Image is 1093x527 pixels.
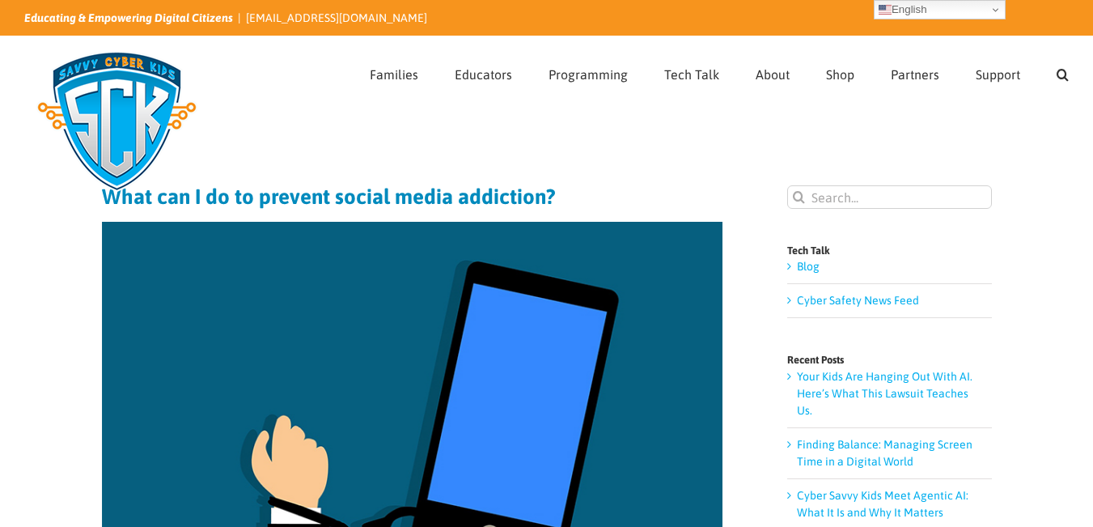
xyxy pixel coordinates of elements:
a: Your Kids Are Hanging Out With AI. Here’s What This Lawsuit Teaches Us. [797,370,972,417]
a: Blog [797,260,820,273]
a: Cyber Safety News Feed [797,294,919,307]
a: Programming [549,36,628,108]
i: Educating & Empowering Digital Citizens [24,11,233,24]
a: Partners [891,36,939,108]
a: Shop [826,36,854,108]
a: Tech Talk [664,36,719,108]
span: Programming [549,68,628,81]
a: Educators [455,36,512,108]
input: Search [787,185,811,209]
img: Savvy Cyber Kids Logo [24,40,210,202]
h4: Recent Posts [787,355,992,365]
h1: What can I do to prevent social media addiction? [102,185,722,208]
span: Educators [455,68,512,81]
span: Shop [826,68,854,81]
a: Support [976,36,1020,108]
a: Search [1057,36,1069,108]
h4: Tech Talk [787,245,992,256]
a: Cyber Savvy Kids Meet Agentic AI: What It Is and Why It Matters [797,489,968,519]
a: Finding Balance: Managing Screen Time in a Digital World [797,438,972,468]
a: Families [370,36,418,108]
span: Partners [891,68,939,81]
span: Support [976,68,1020,81]
img: en [879,3,892,16]
span: About [756,68,790,81]
span: Tech Talk [664,68,719,81]
input: Search... [787,185,992,209]
span: Families [370,68,418,81]
a: About [756,36,790,108]
nav: Main Menu [370,36,1069,108]
a: [EMAIL_ADDRESS][DOMAIN_NAME] [246,11,427,24]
